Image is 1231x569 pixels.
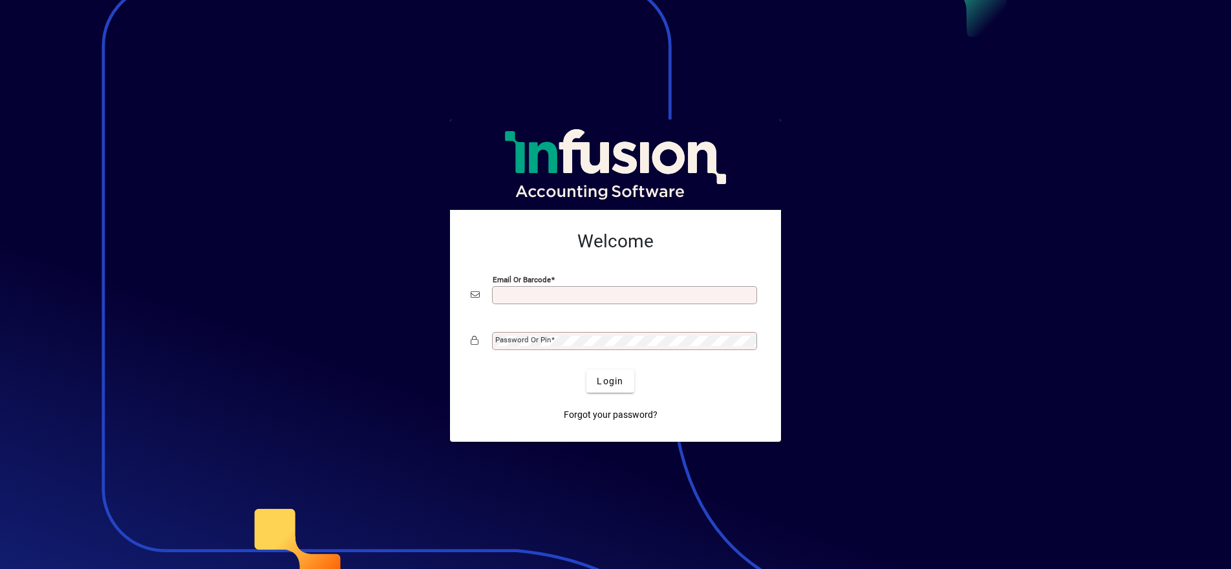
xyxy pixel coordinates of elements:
[495,335,551,344] mat-label: Password or Pin
[471,231,760,253] h2: Welcome
[559,403,663,426] a: Forgot your password?
[564,408,658,422] span: Forgot your password?
[597,375,623,388] span: Login
[493,275,551,284] mat-label: Email or Barcode
[586,369,634,393] button: Login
